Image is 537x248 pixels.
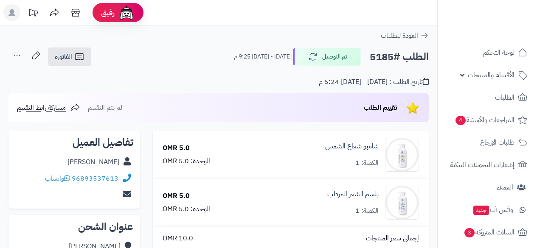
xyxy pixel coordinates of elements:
[443,110,532,130] a: المراجعات والأسئلة4
[443,222,532,242] a: السلات المتروكة3
[385,138,419,172] img: 1739578971-cm52eu0wc0nir01kl9fpmg0mj_SHAMPO-90x90.jpg
[234,53,292,61] small: [DATE] - [DATE] 9:25 م
[443,132,532,153] a: طلبات الإرجاع
[455,116,466,125] span: 4
[67,157,119,167] div: [PERSON_NAME]
[163,156,210,166] div: الوحدة: 5.0 OMR
[464,226,515,238] span: السلات المتروكة
[366,234,419,243] span: إجمالي سعر المنتجات
[17,103,66,113] span: مشاركة رابط التقييم
[443,200,532,220] a: وآتس آبجديد
[48,47,91,66] a: الفاتورة
[483,47,515,59] span: لوحة التحكم
[15,137,133,148] h2: تفاصيل العميل
[472,204,513,216] span: وآتس آب
[101,8,115,18] span: رفيق
[355,206,379,216] div: الكمية: 1
[497,181,513,193] span: العملاء
[443,42,532,63] a: لوحة التحكم
[55,52,72,62] span: الفاتورة
[464,228,475,237] span: 3
[355,158,379,168] div: الكمية: 1
[443,87,532,108] a: الطلبات
[385,186,419,220] img: 1739579076-cm52f1hox0nj501kl5radfqjf_BALM__5_-90x90.jpg
[72,173,118,184] a: 96893537613
[468,69,515,81] span: الأقسام والمنتجات
[480,137,515,148] span: طلبات الإرجاع
[450,159,515,171] span: إشعارات التحويلات البنكية
[370,48,429,66] h2: الطلب #5185
[22,4,44,23] a: تحديثات المنصة
[293,48,361,66] button: تم التوصيل
[163,204,210,214] div: الوحدة: 5.0 OMR
[17,103,80,113] a: مشاركة رابط التقييم
[319,77,429,87] div: تاريخ الطلب : [DATE] - [DATE] 5:24 م
[381,31,429,41] a: العودة للطلبات
[479,22,529,39] img: logo-2.png
[364,103,397,113] span: تقييم الطلب
[381,31,418,41] span: العودة للطلبات
[163,191,190,201] div: 5.0 OMR
[88,103,122,113] span: لم يتم التقييم
[118,4,135,21] img: ai-face.png
[163,234,193,243] span: 10.0 OMR
[45,173,70,184] a: واتساب
[15,222,133,232] h2: عنوان الشحن
[455,114,515,126] span: المراجعات والأسئلة
[443,155,532,175] a: إشعارات التحويلات البنكية
[325,142,379,151] a: شامبو شعاع الشمس
[473,206,489,215] span: جديد
[327,189,379,199] a: بلسم الشعر المرطب
[495,92,515,103] span: الطلبات
[443,177,532,198] a: العملاء
[163,143,190,153] div: 5.0 OMR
